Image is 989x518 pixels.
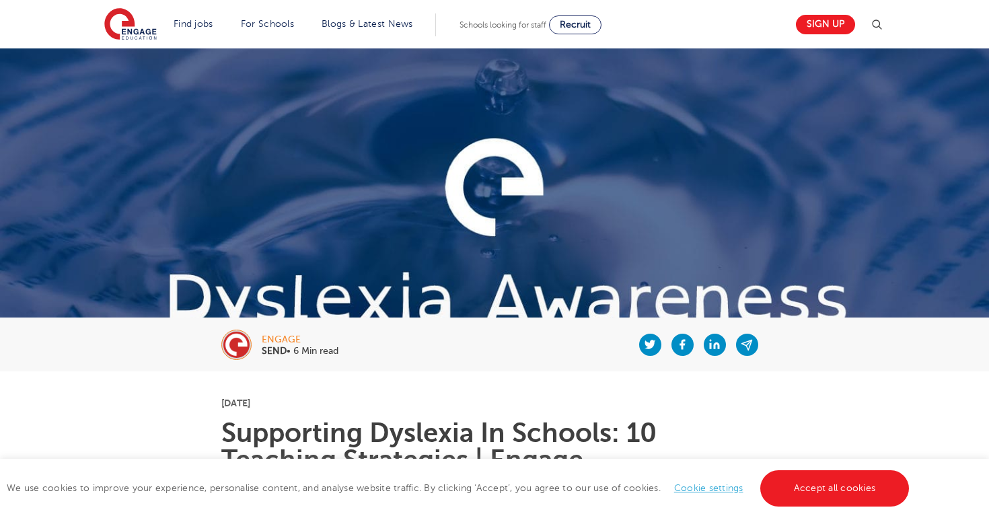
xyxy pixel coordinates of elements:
[104,8,157,42] img: Engage Education
[460,20,546,30] span: Schools looking for staff
[262,335,338,344] div: engage
[262,346,287,356] b: SEND
[760,470,910,507] a: Accept all cookies
[7,483,912,493] span: We use cookies to improve your experience, personalise content, and analyse website traffic. By c...
[549,15,601,34] a: Recruit
[221,420,768,474] h1: Supporting Dyslexia In Schools: 10 Teaching Strategies | Engage
[322,19,413,29] a: Blogs & Latest News
[241,19,294,29] a: For Schools
[796,15,855,34] a: Sign up
[674,483,743,493] a: Cookie settings
[262,346,338,356] p: • 6 Min read
[221,398,768,408] p: [DATE]
[174,19,213,29] a: Find jobs
[560,20,591,30] span: Recruit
